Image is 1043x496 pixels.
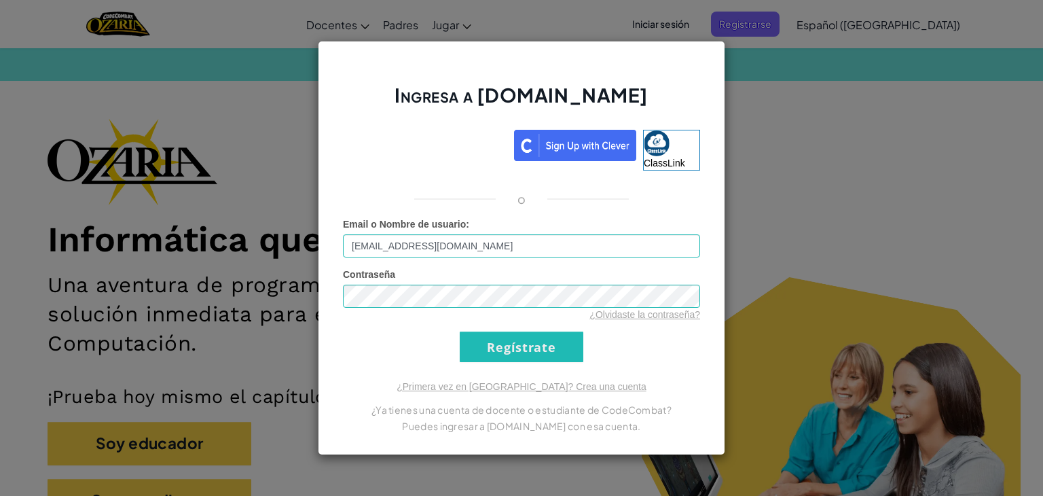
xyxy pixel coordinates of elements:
iframe: Botón Iniciar sesión con Google [336,128,514,158]
label: : [343,217,469,231]
input: Regístrate [460,332,583,362]
span: Contraseña [343,269,395,280]
p: Puedes ingresar a [DOMAIN_NAME] con esa cuenta. [343,418,700,434]
span: ClassLink [644,158,685,169]
img: clever_sso_button@2x.png [514,130,636,161]
a: ¿Primera vez en [GEOGRAPHIC_DATA]? Crea una cuenta [397,381,646,392]
p: ¿Ya tienes una cuenta de docente o estudiante de CodeCombat? [343,402,700,418]
img: classlink-logo-small.png [644,130,670,156]
span: Email o Nombre de usuario [343,219,466,230]
a: ¿Olvidaste la contraseña? [589,309,700,320]
p: o [517,191,526,207]
h2: Ingresa a [DOMAIN_NAME] [343,82,700,122]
